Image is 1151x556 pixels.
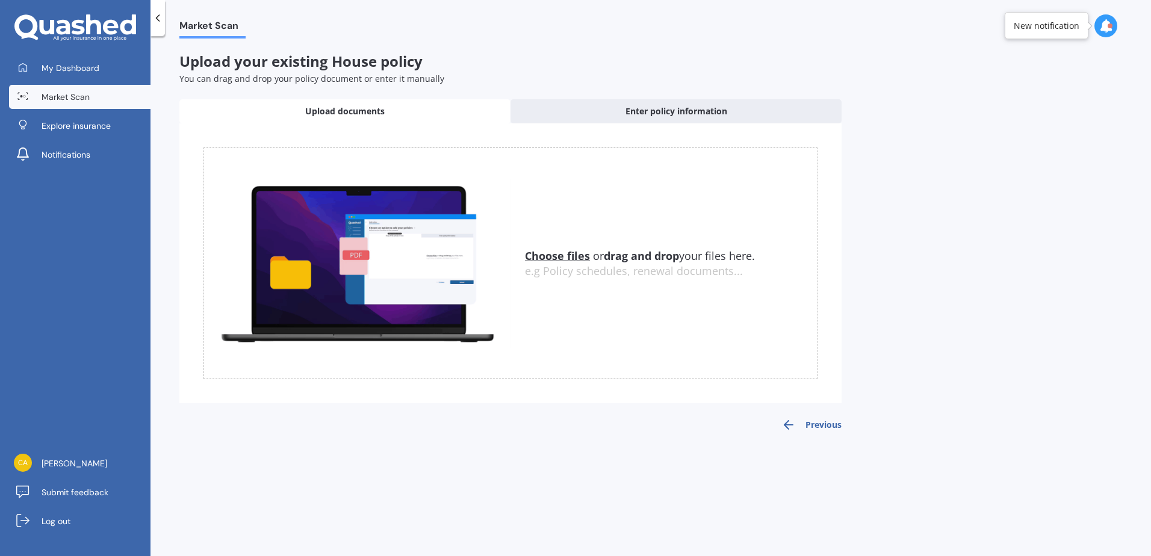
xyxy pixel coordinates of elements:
a: Submit feedback [9,480,150,504]
div: e.g Policy schedules, renewal documents... [525,265,817,278]
span: Market Scan [179,20,246,36]
span: Log out [42,515,70,527]
a: Notifications [9,143,150,167]
img: fa7089b233f0921d7930052744c983d7 [14,454,32,472]
a: Explore insurance [9,114,150,138]
span: You can drag and drop your policy document or enter it manually [179,73,444,84]
span: Upload your existing House policy [179,51,423,71]
span: My Dashboard [42,62,99,74]
a: Market Scan [9,85,150,109]
span: Explore insurance [42,120,111,132]
a: [PERSON_NAME] [9,451,150,475]
a: Log out [9,509,150,533]
div: New notification [1014,20,1079,32]
button: Previous [781,418,842,432]
span: Notifications [42,149,90,161]
u: Choose files [525,249,590,263]
img: upload.de96410c8ce839c3fdd5.gif [204,179,510,348]
span: [PERSON_NAME] [42,457,107,469]
span: Submit feedback [42,486,108,498]
b: drag and drop [604,249,679,263]
span: Market Scan [42,91,90,103]
span: Enter policy information [625,105,727,117]
span: or your files here. [525,249,755,263]
a: My Dashboard [9,56,150,80]
span: Upload documents [305,105,385,117]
